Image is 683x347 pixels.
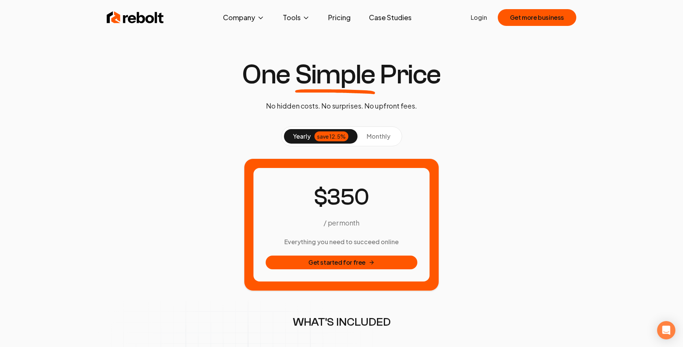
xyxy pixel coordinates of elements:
[324,217,359,228] p: / per month
[295,61,375,88] span: Simple
[266,237,417,246] h3: Everything you need to succeed online
[471,13,487,22] a: Login
[314,131,348,141] div: save 12.5%
[498,9,576,26] button: Get more business
[284,129,358,144] button: yearlysave 12.5%
[358,129,399,144] button: monthly
[367,132,390,140] span: monthly
[293,132,311,141] span: yearly
[266,256,417,269] button: Get started for free
[232,315,451,329] h2: WHAT'S INCLUDED
[266,101,417,111] p: No hidden costs. No surprises. No upfront fees.
[657,321,675,339] div: Open Intercom Messenger
[107,10,164,25] img: Rebolt Logo
[277,10,316,25] button: Tools
[217,10,271,25] button: Company
[322,10,357,25] a: Pricing
[242,61,441,88] h1: One Price
[363,10,418,25] a: Case Studies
